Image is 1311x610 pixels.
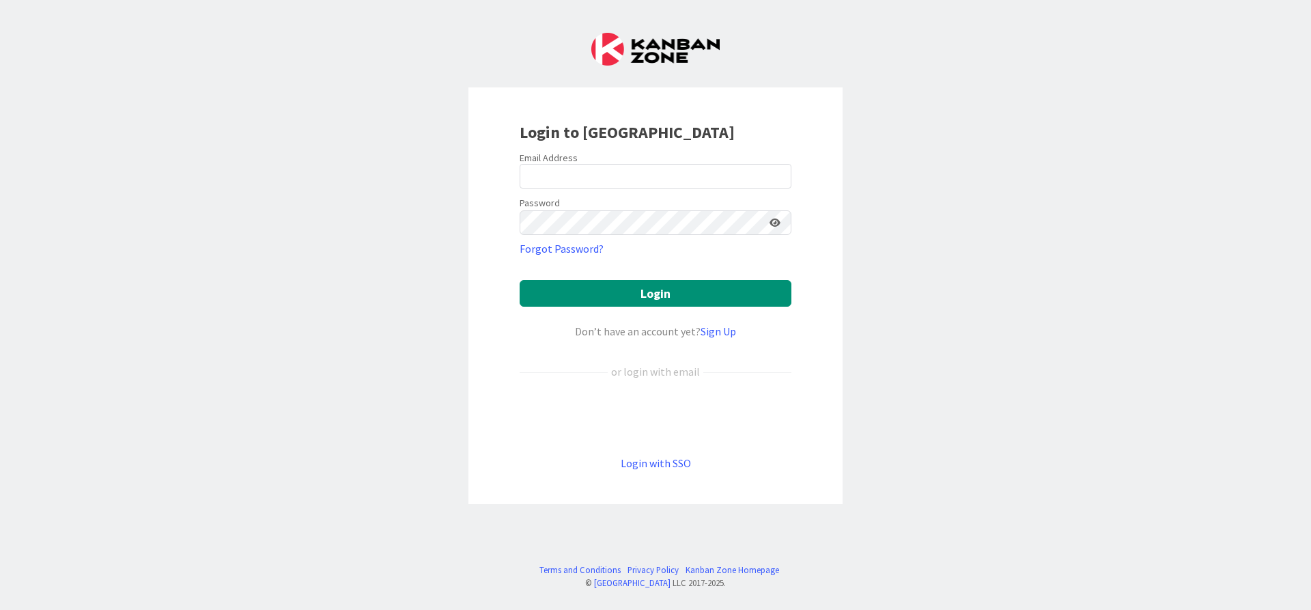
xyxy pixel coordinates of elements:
iframe: Sign in with Google Button [513,402,798,432]
div: or login with email [608,363,703,380]
a: Login with SSO [621,456,691,470]
b: Login to [GEOGRAPHIC_DATA] [520,122,735,143]
label: Email Address [520,152,578,164]
a: Kanban Zone Homepage [686,564,779,577]
label: Password [520,196,560,210]
a: Sign Up [701,324,736,338]
a: Forgot Password? [520,240,604,257]
div: Sign in with Google. Opens in new tab [520,402,791,432]
div: Don’t have an account yet? [520,323,791,339]
div: © LLC 2017- 2025 . [533,577,779,590]
a: Privacy Policy [628,564,679,577]
a: Terms and Conditions [539,564,621,577]
img: Kanban Zone [591,33,720,66]
a: [GEOGRAPHIC_DATA] [594,577,671,588]
button: Login [520,280,791,307]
